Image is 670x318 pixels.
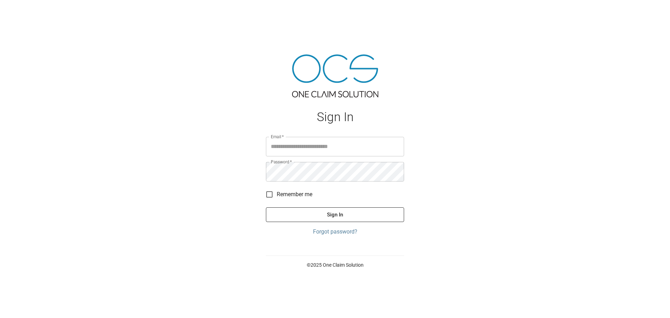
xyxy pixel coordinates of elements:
h1: Sign In [266,110,404,124]
label: Password [271,159,292,165]
a: Forgot password? [266,228,404,236]
button: Sign In [266,207,404,222]
img: ocs-logo-tra.png [292,54,378,97]
p: © 2025 One Claim Solution [266,261,404,268]
img: ocs-logo-white-transparent.png [8,4,36,18]
span: Remember me [277,190,312,199]
label: Email [271,134,284,140]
